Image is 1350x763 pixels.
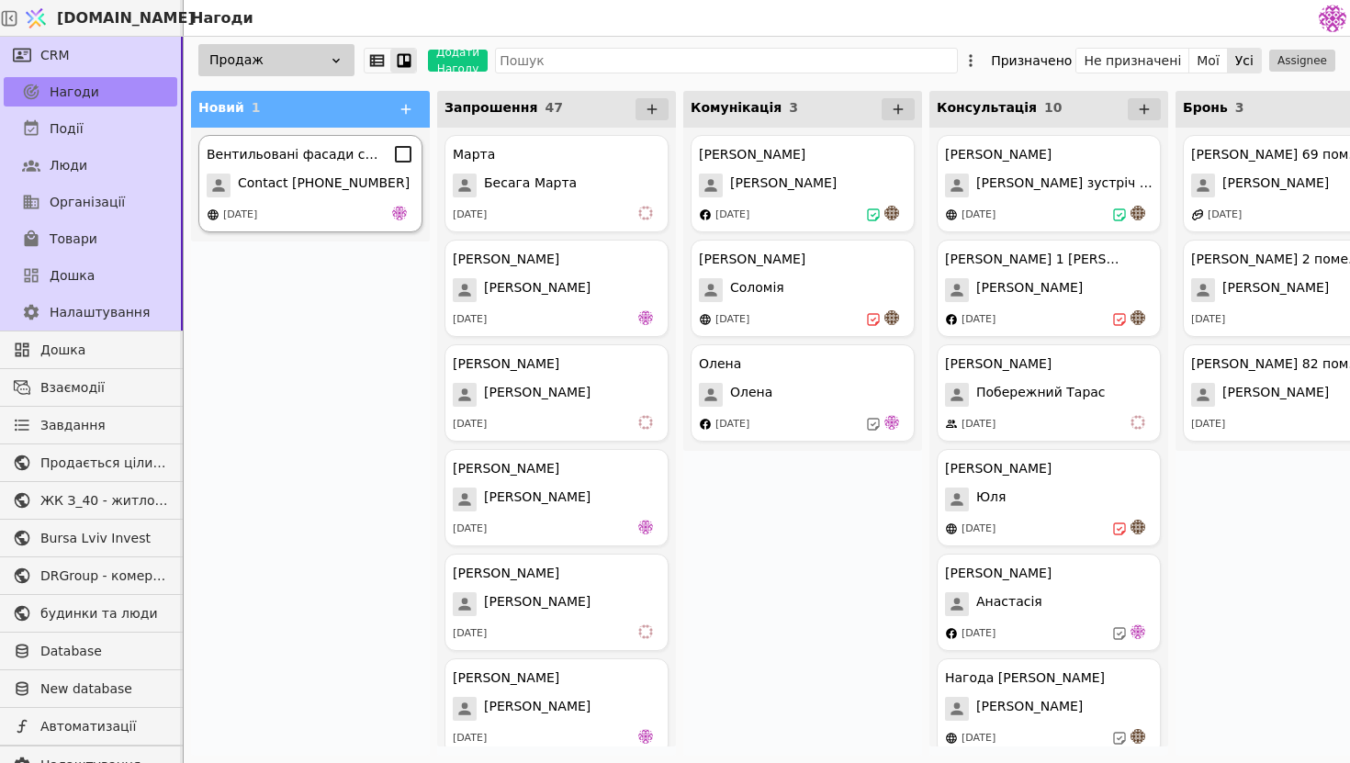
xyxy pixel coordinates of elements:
div: [PERSON_NAME][PERSON_NAME][DATE]an [691,135,915,232]
a: New database [4,674,177,703]
div: [DATE] [962,626,996,642]
div: Призначено [991,48,1072,73]
div: [PERSON_NAME] 1 [PERSON_NAME][PERSON_NAME][DATE]an [937,240,1161,337]
div: [DATE] [1191,417,1225,432]
span: Contact [PHONE_NUMBER] [238,174,410,197]
span: Олена [730,383,772,407]
a: ЖК З_40 - житлова та комерційна нерухомість класу Преміум [4,486,177,515]
span: будинки та люди [40,604,168,623]
div: [PERSON_NAME] [699,250,805,269]
a: Події [4,114,177,143]
span: Побережний Тарас [976,383,1106,407]
div: [PERSON_NAME] [945,459,1052,478]
div: [PERSON_NAME][PERSON_NAME][DATE]de [444,658,669,756]
div: [PERSON_NAME] [453,668,559,688]
a: Bursa Lviv Invest [4,523,177,553]
img: facebook.svg [699,208,712,221]
span: ЖК З_40 - житлова та комерційна нерухомість класу Преміум [40,491,168,511]
h2: Нагоди [184,7,253,29]
div: [DATE] [453,208,487,223]
div: Нагода [PERSON_NAME] [945,668,1105,688]
a: DRGroup - комерційна нерухоомість [4,561,177,590]
span: 3 [789,100,798,115]
div: [PERSON_NAME]Анастасія[DATE]de [937,554,1161,651]
div: [DATE] [962,208,996,223]
div: [DATE] [453,522,487,537]
a: [DOMAIN_NAME] [18,1,184,36]
div: [DATE] [1191,312,1225,328]
img: 137b5da8a4f5046b86490006a8dec47a [1319,5,1346,32]
span: Взаємодії [40,378,168,398]
a: будинки та люди [4,599,177,628]
div: [PERSON_NAME] [945,145,1052,164]
span: Бронь [1183,100,1228,115]
a: Автоматизації [4,712,177,741]
div: [PERSON_NAME]Побережний Тарас[DATE]vi [937,344,1161,442]
img: facebook.svg [945,313,958,326]
img: online-store.svg [945,208,958,221]
div: [DATE] [453,626,487,642]
div: Продаж [198,44,354,76]
img: de [638,520,653,534]
div: [PERSON_NAME][PERSON_NAME][DATE]de [444,240,669,337]
a: Взаємодії [4,373,177,402]
button: Усі [1228,48,1261,73]
div: [PERSON_NAME] [453,354,559,374]
a: Завдання [4,410,177,440]
div: [PERSON_NAME] [453,459,559,478]
span: Дошка [50,266,95,286]
img: vi [638,415,653,430]
span: [PERSON_NAME] [730,174,837,197]
img: facebook.svg [945,627,958,640]
img: de [638,729,653,744]
a: Дошка [4,261,177,290]
img: de [392,206,407,220]
img: an [1131,520,1145,534]
div: [DATE] [223,208,257,223]
button: Додати Нагоду [428,50,488,72]
div: Олена [699,354,741,374]
img: an [884,310,899,325]
span: Консультація [937,100,1037,115]
div: [DATE] [715,312,749,328]
div: [PERSON_NAME]Юля[DATE]an [937,449,1161,546]
div: [PERSON_NAME] [699,145,805,164]
span: Автоматизації [40,717,168,736]
span: 1 [252,100,261,115]
div: [DATE] [962,731,996,746]
span: Бесага Марта [484,174,577,197]
span: 47 [545,100,562,115]
span: New database [40,679,168,699]
div: Марта [453,145,495,164]
span: [PERSON_NAME] зустріч 13.08 [976,174,1153,197]
span: [PERSON_NAME] [1222,278,1329,302]
img: de [1131,624,1145,639]
a: Нагоди [4,77,177,107]
div: [DATE] [962,312,996,328]
img: an [1131,729,1145,744]
div: [DATE] [962,417,996,432]
span: Database [40,642,168,661]
a: Дошка [4,335,177,365]
div: [PERSON_NAME][PERSON_NAME][DATE]de [444,449,669,546]
span: [PERSON_NAME] [484,592,591,616]
div: [DATE] [453,731,487,746]
span: [PERSON_NAME] [484,488,591,511]
img: online-store.svg [945,732,958,745]
div: Вентильовані фасади співпраця [207,145,381,164]
img: people.svg [945,418,958,431]
a: Товари [4,224,177,253]
img: online-store.svg [945,522,958,535]
span: [PERSON_NAME] [976,278,1083,302]
div: [DATE] [715,208,749,223]
a: Database [4,636,177,666]
span: Події [50,119,84,139]
span: [PERSON_NAME] [484,697,591,721]
a: CRM [4,40,177,70]
span: [PERSON_NAME] [484,278,591,302]
img: an [1131,310,1145,325]
img: an [884,206,899,220]
span: Дошка [40,341,168,360]
span: [PERSON_NAME] [976,697,1083,721]
div: [PERSON_NAME][PERSON_NAME][DATE]vi [444,344,669,442]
